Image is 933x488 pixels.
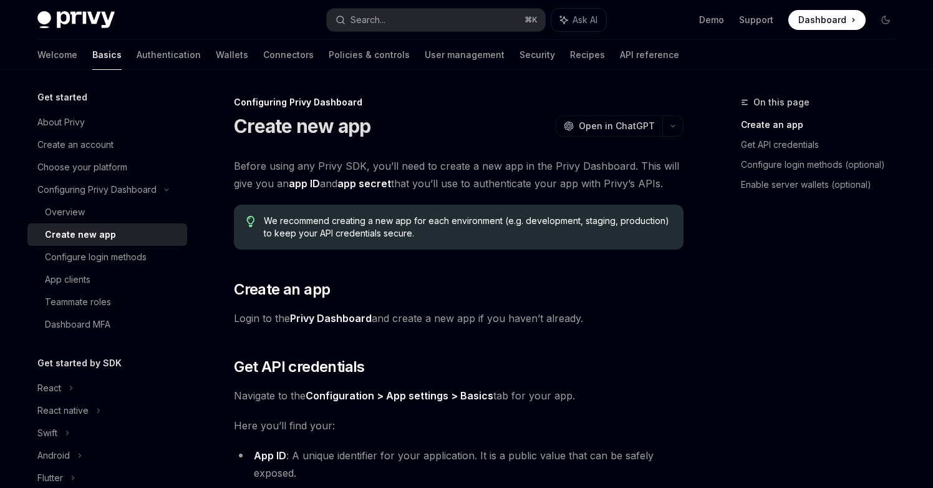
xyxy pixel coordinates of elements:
a: Choose your platform [27,156,187,178]
div: Create new app [45,227,116,242]
a: Overview [27,201,187,223]
h5: Get started by SDK [37,356,122,371]
div: Dashboard MFA [45,317,110,332]
a: Wallets [216,40,248,70]
a: Create new app [27,223,187,246]
div: Configuring Privy Dashboard [234,96,684,109]
a: API reference [620,40,679,70]
a: About Privy [27,111,187,134]
a: Policies & controls [329,40,410,70]
img: dark logo [37,11,115,29]
span: ⌘ K [525,15,538,25]
a: Enable server wallets (optional) [741,175,906,195]
a: Configure login methods (optional) [741,155,906,175]
a: Privy Dashboard [290,312,372,325]
a: Security [520,40,555,70]
span: Login to the and create a new app if you haven’t already. [234,310,684,327]
button: Toggle dark mode [876,10,896,30]
h1: Create new app [234,115,371,137]
span: Get API credentials [234,357,365,377]
a: Create an account [27,134,187,156]
div: Configure login methods [45,250,147,265]
a: Welcome [37,40,77,70]
span: Open in ChatGPT [579,120,655,132]
h5: Get started [37,90,87,105]
button: Search...⌘K [327,9,545,31]
a: Create an app [741,115,906,135]
div: Android [37,448,70,463]
span: Dashboard [798,14,846,26]
a: Authentication [137,40,201,70]
div: Configuring Privy Dashboard [37,182,157,197]
a: Configure login methods [27,246,187,268]
li: : A unique identifier for your application. It is a public value that can be safely exposed. [234,447,684,482]
a: Support [739,14,773,26]
a: Basics [92,40,122,70]
span: Create an app [234,280,330,300]
span: Here you’ll find your: [234,417,684,434]
strong: app secret [337,177,391,190]
a: Configuration > App settings > Basics [306,389,493,403]
a: Dashboard [788,10,866,30]
div: React [37,381,61,396]
a: User management [425,40,505,70]
div: Overview [45,205,85,220]
span: Navigate to the tab for your app. [234,387,684,404]
a: Connectors [263,40,314,70]
a: App clients [27,268,187,291]
a: Demo [699,14,724,26]
button: Ask AI [551,9,606,31]
a: Recipes [570,40,605,70]
strong: app ID [289,177,320,190]
div: Teammate roles [45,295,111,310]
div: Flutter [37,471,63,486]
div: About Privy [37,115,85,130]
div: Swift [37,426,57,441]
div: Choose your platform [37,160,127,175]
a: Teammate roles [27,291,187,313]
button: Open in ChatGPT [556,115,662,137]
span: We recommend creating a new app for each environment (e.g. development, staging, production) to k... [264,215,671,240]
div: Search... [350,12,385,27]
div: App clients [45,272,90,287]
div: Create an account [37,137,114,152]
div: React native [37,403,89,418]
span: Before using any Privy SDK, you’ll need to create a new app in the Privy Dashboard. This will giv... [234,157,684,192]
svg: Tip [246,216,255,227]
span: Ask AI [573,14,597,26]
a: Dashboard MFA [27,313,187,336]
strong: App ID [254,449,286,462]
span: On this page [753,95,810,110]
a: Get API credentials [741,135,906,155]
